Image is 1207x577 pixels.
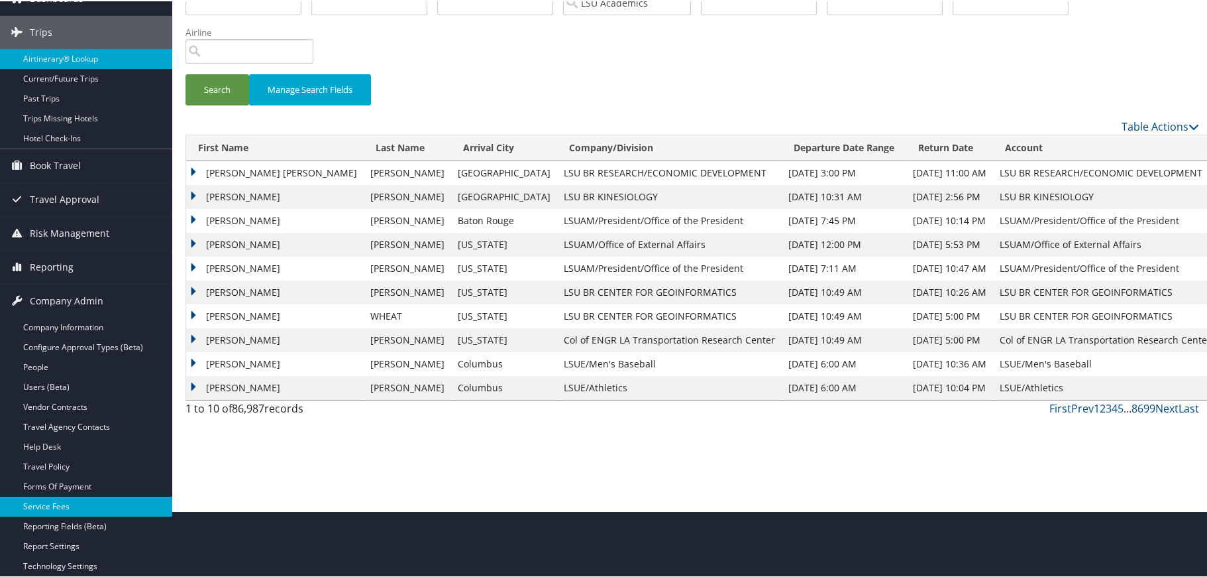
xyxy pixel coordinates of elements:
td: Columbus [451,375,557,399]
td: LSUE/Athletics [557,375,782,399]
td: LSUAM/President/Office of the President [557,208,782,231]
td: [DATE] 7:45 PM [782,208,906,231]
td: [PERSON_NAME] [364,327,451,351]
td: [PERSON_NAME] [186,303,364,327]
a: 8699 [1131,400,1155,415]
td: [DATE] 5:00 PM [906,327,993,351]
td: [PERSON_NAME] [186,375,364,399]
th: Return Date: activate to sort column ascending [906,134,993,160]
button: Manage Search Fields [249,73,371,104]
span: Trips [30,15,52,48]
td: [GEOGRAPHIC_DATA] [451,160,557,184]
td: [US_STATE] [451,231,557,255]
td: [PERSON_NAME] [186,255,364,279]
td: [DATE] 5:53 PM [906,231,993,255]
td: [PERSON_NAME] [364,160,451,184]
a: Next [1155,400,1179,415]
td: [PERSON_NAME] [364,279,451,303]
td: [DATE] 6:00 AM [782,351,906,375]
div: 1 to 10 of records [185,399,424,422]
td: Columbus [451,351,557,375]
td: Baton Rouge [451,208,557,231]
td: LSUE/Men's Baseball [557,351,782,375]
a: Prev [1071,400,1094,415]
label: Airline [185,25,323,38]
th: First Name: activate to sort column ascending [186,134,364,160]
td: [DATE] 10:47 AM [906,255,993,279]
a: 2 [1100,400,1106,415]
th: Departure Date Range: activate to sort column ascending [782,134,906,160]
td: LSU BR CENTER FOR GEOINFORMATICS [557,279,782,303]
span: Reporting [30,249,74,283]
td: LSU BR RESEARCH/ECONOMIC DEVELOPMENT [557,160,782,184]
td: [PERSON_NAME] [364,375,451,399]
td: [PERSON_NAME] [PERSON_NAME] [186,160,364,184]
a: 4 [1112,400,1118,415]
th: Arrival City: activate to sort column ascending [451,134,557,160]
td: [DATE] 5:00 PM [906,303,993,327]
span: Risk Management [30,216,109,249]
td: [DATE] 2:56 PM [906,184,993,208]
a: Table Actions [1122,118,1199,133]
a: 5 [1118,400,1124,415]
span: Travel Approval [30,182,99,215]
td: [US_STATE] [451,327,557,351]
td: [US_STATE] [451,279,557,303]
td: [PERSON_NAME] [186,231,364,255]
td: [DATE] 12:00 PM [782,231,906,255]
td: [US_STATE] [451,255,557,279]
td: [PERSON_NAME] [364,255,451,279]
td: [GEOGRAPHIC_DATA] [451,184,557,208]
span: Book Travel [30,148,81,181]
td: [DATE] 11:00 AM [906,160,993,184]
td: [DATE] 10:31 AM [782,184,906,208]
td: [PERSON_NAME] [186,184,364,208]
td: [PERSON_NAME] [364,208,451,231]
td: [DATE] 3:00 PM [782,160,906,184]
a: Last [1179,400,1199,415]
a: 1 [1094,400,1100,415]
td: Col of ENGR LA Transportation Research Center [557,327,782,351]
span: … [1124,400,1131,415]
td: [DATE] 10:36 AM [906,351,993,375]
td: WHEAT [364,303,451,327]
td: [DATE] 10:26 AM [906,279,993,303]
a: 3 [1106,400,1112,415]
th: Last Name: activate to sort column ascending [364,134,451,160]
span: 86,987 [232,400,264,415]
td: [US_STATE] [451,303,557,327]
button: Search [185,73,249,104]
td: LSU BR CENTER FOR GEOINFORMATICS [557,303,782,327]
td: [PERSON_NAME] [186,279,364,303]
td: [PERSON_NAME] [364,184,451,208]
td: LSUAM/President/Office of the President [557,255,782,279]
td: [PERSON_NAME] [186,351,364,375]
td: LSUAM/Office of External Affairs [557,231,782,255]
td: [DATE] 10:14 PM [906,208,993,231]
td: LSU BR KINESIOLOGY [557,184,782,208]
a: First [1049,400,1071,415]
td: [PERSON_NAME] [186,327,364,351]
span: Company Admin [30,283,103,316]
td: [PERSON_NAME] [186,208,364,231]
td: [DATE] 10:49 AM [782,303,906,327]
td: [PERSON_NAME] [364,231,451,255]
td: [DATE] 10:04 PM [906,375,993,399]
td: [DATE] 10:49 AM [782,279,906,303]
td: [PERSON_NAME] [364,351,451,375]
td: [DATE] 10:49 AM [782,327,906,351]
td: [DATE] 7:11 AM [782,255,906,279]
th: Company/Division [557,134,782,160]
td: [DATE] 6:00 AM [782,375,906,399]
